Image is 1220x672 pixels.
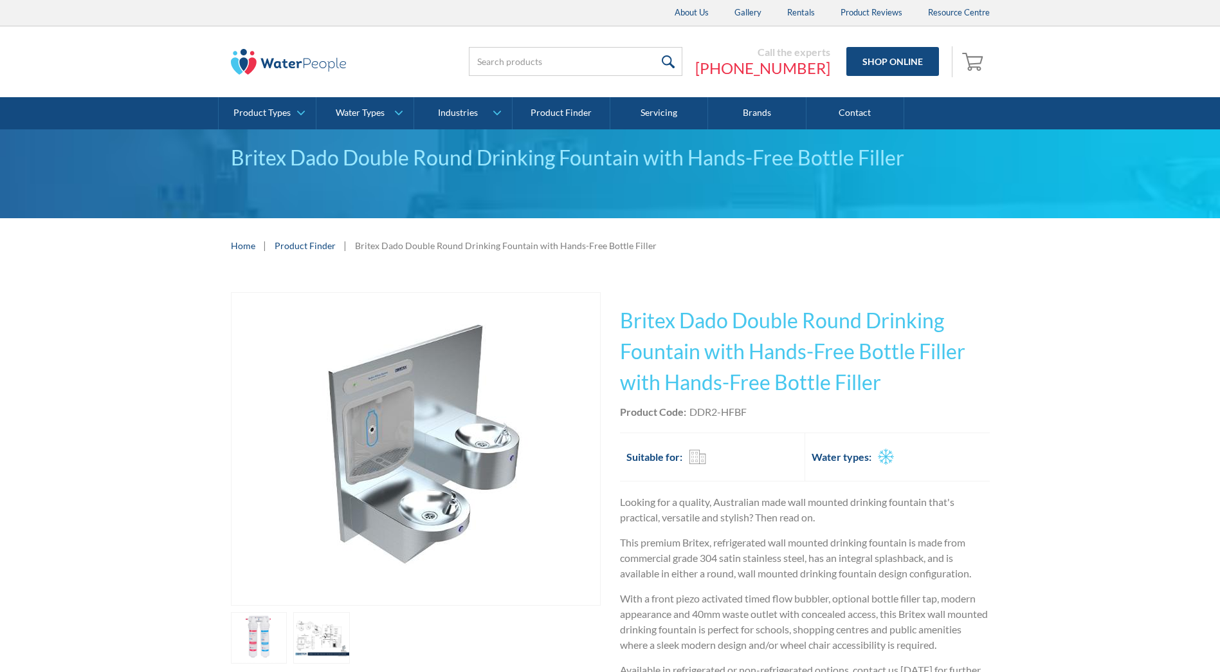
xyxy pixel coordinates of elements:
a: Product Types [219,97,316,129]
div: DDR2-HFBF [689,404,747,420]
a: Shop Online [846,47,939,76]
a: Servicing [610,97,708,129]
p: This premium Britex, refrigerated wall mounted drinking fountain is made from commercial grade 30... [620,535,990,581]
a: Home [231,239,255,252]
div: Water Types [336,107,385,118]
h1: Britex Dado Double Round Drinking Fountain with Hands-Free Bottle Filler with Hands-Free Bottle F... [620,305,990,398]
img: Britex Dado Double Round Drinking Fountain with Hands-Free Bottle Filler [260,293,572,605]
a: Water Types [316,97,414,129]
a: open lightbox [293,612,350,664]
div: | [342,238,349,253]
p: With a front piezo activated timed flow bubbler, optional bottle filler tap, modern appearance an... [620,591,990,653]
a: Contact [806,97,904,129]
div: Britex Dado Double Round Drinking Fountain with Hands-Free Bottle Filler [355,239,657,252]
a: Product Finder [513,97,610,129]
div: Industries [438,107,478,118]
a: open lightbox [231,612,287,664]
div: Call the experts [695,46,830,59]
a: Open empty cart [959,46,990,77]
input: Search products [469,47,682,76]
div: | [262,238,268,253]
h2: Suitable for: [626,449,682,465]
a: Product Finder [275,239,336,252]
a: Brands [708,97,806,129]
img: The Water People [231,49,347,75]
img: shopping cart [962,51,987,71]
strong: Product Code: [620,406,686,418]
a: open lightbox [231,292,601,606]
h2: Water types: [812,449,871,465]
div: Britex Dado Double Round Drinking Fountain with Hands-Free Bottle Filler [231,142,990,173]
a: Industries [414,97,511,129]
a: [PHONE_NUMBER] [695,59,830,78]
p: Looking for a quality, Australian made wall mounted drinking fountain that's practical, versatile... [620,494,990,525]
div: Product Types [233,107,291,118]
